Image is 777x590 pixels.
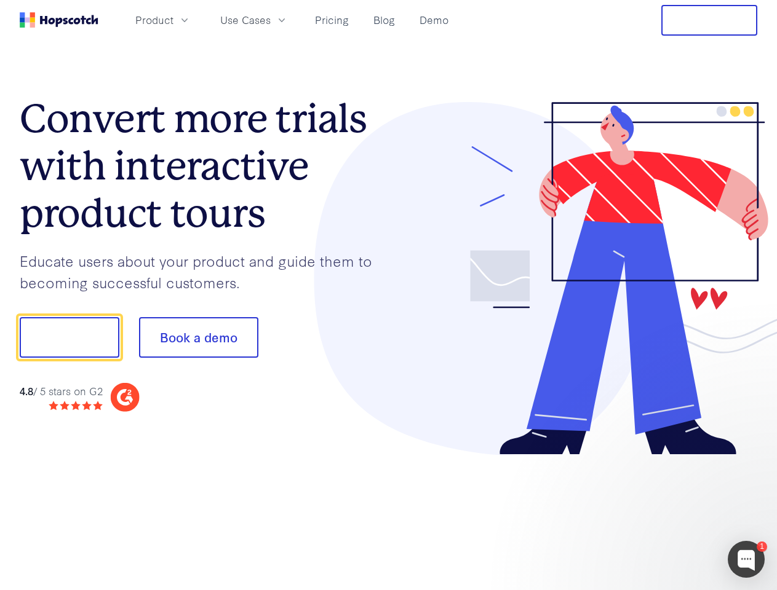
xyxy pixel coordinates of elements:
button: Product [128,10,198,30]
button: Use Cases [213,10,295,30]
span: Product [135,12,173,28]
p: Educate users about your product and guide them to becoming successful customers. [20,250,389,293]
a: Blog [369,10,400,30]
button: Show me! [20,317,119,358]
a: Demo [415,10,453,30]
button: Free Trial [661,5,757,36]
h1: Convert more trials with interactive product tours [20,95,389,237]
button: Book a demo [139,317,258,358]
strong: 4.8 [20,383,33,398]
a: Home [20,12,98,28]
div: 1 [757,541,767,552]
div: / 5 stars on G2 [20,383,103,399]
span: Use Cases [220,12,271,28]
a: Pricing [310,10,354,30]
